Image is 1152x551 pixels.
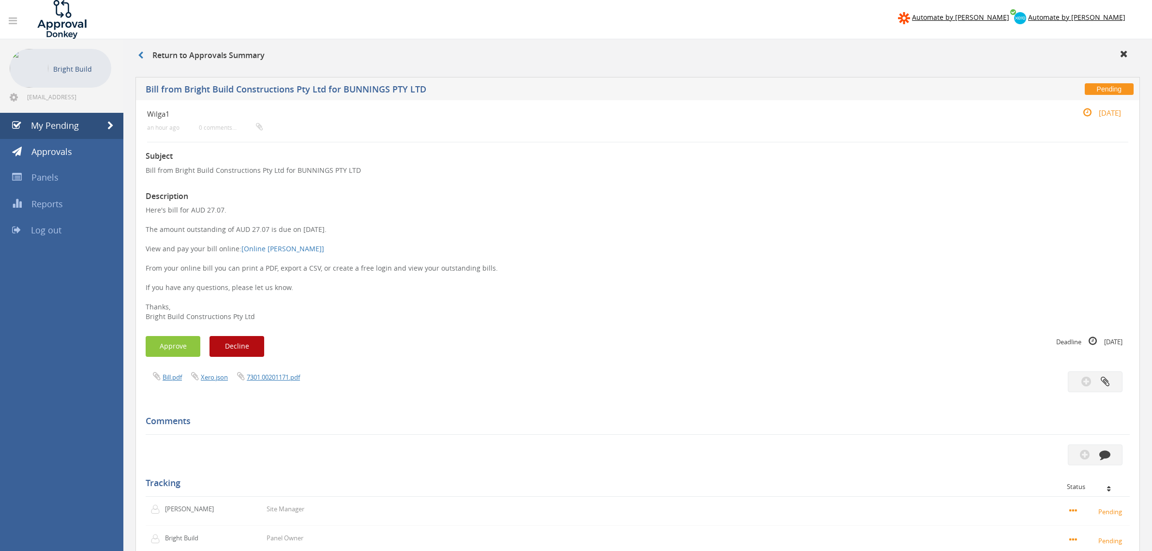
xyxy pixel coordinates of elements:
img: user-icon.png [150,534,165,544]
h5: Comments [146,416,1122,426]
span: Automate by [PERSON_NAME] [1028,13,1125,22]
small: an hour ago [147,124,180,131]
h5: Tracking [146,478,1122,488]
small: Pending [1069,535,1125,546]
h4: Wilga1 [147,110,965,118]
img: user-icon.png [150,505,165,514]
h3: Return to Approvals Summary [138,51,265,60]
p: Bright Build [165,534,221,543]
span: Panels [31,171,59,183]
button: Decline [209,336,264,357]
a: 7301.00201171.pdf [247,373,300,382]
small: Deadline [DATE] [1056,336,1122,347]
span: Log out [31,224,61,236]
span: Automate by [PERSON_NAME] [912,13,1009,22]
p: Bill from Bright Build Constructions Pty Ltd for BUNNINGS PTY LTD [146,166,1130,175]
small: [DATE] [1073,107,1121,118]
a: [Online [PERSON_NAME]] [241,244,324,253]
a: Bill.pdf [163,373,182,382]
button: Approve [146,336,200,357]
small: Pending [1069,506,1125,517]
p: [PERSON_NAME] [165,505,221,514]
div: Status [1067,483,1122,490]
span: My Pending [31,120,79,131]
span: Reports [31,198,63,210]
img: zapier-logomark.png [898,12,910,24]
span: Pending [1085,83,1134,95]
p: Here's bill for AUD 27.07. The amount outstanding of AUD 27.07 is due on [DATE]. View and pay you... [146,205,1130,321]
p: Bright Build [53,63,106,75]
h5: Bill from Bright Build Constructions Pty Ltd for BUNNINGS PTY LTD [146,85,836,97]
small: 0 comments... [199,124,263,131]
a: Xero.json [201,373,228,382]
h3: Description [146,192,1130,201]
h3: Subject [146,152,1130,161]
span: [EMAIL_ADDRESS][DOMAIN_NAME] [27,93,109,101]
span: Approvals [31,146,72,157]
p: Site Manager [267,505,304,514]
p: Panel Owner [267,534,303,543]
img: xero-logo.png [1014,12,1026,24]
